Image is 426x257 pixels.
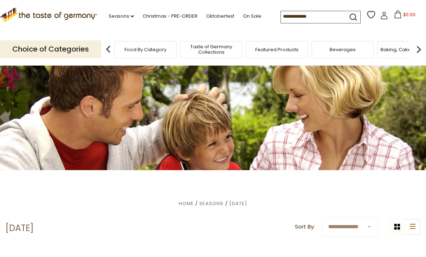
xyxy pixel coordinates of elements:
[390,10,420,21] button: $0.00
[243,12,261,20] a: On Sale
[412,42,426,57] img: next arrow
[125,47,166,52] a: Food By Category
[206,12,234,20] a: Oktoberfest
[179,200,194,207] a: Home
[5,223,34,234] h1: [DATE]
[199,200,223,207] a: Seasons
[182,44,240,55] a: Taste of Germany Collections
[109,12,134,20] a: Seasons
[143,12,197,20] a: Christmas - PRE-ORDER
[295,222,315,231] label: Sort By:
[255,47,299,52] a: Featured Products
[101,42,116,57] img: previous arrow
[229,200,247,207] a: [DATE]
[330,47,356,52] a: Beverages
[403,12,416,18] span: $0.00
